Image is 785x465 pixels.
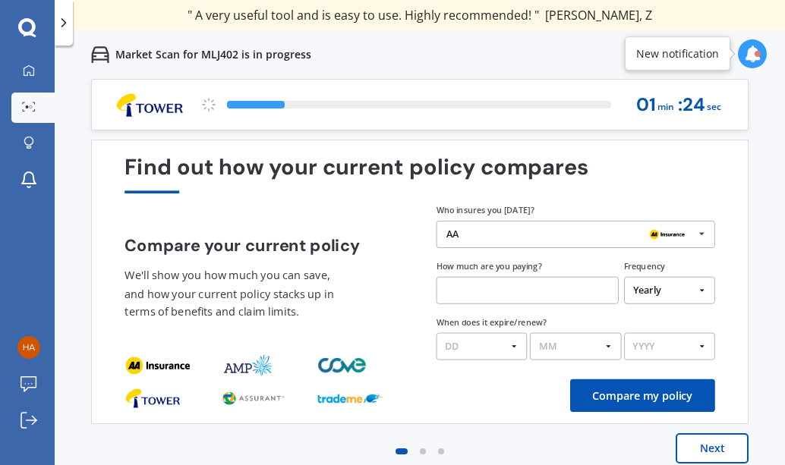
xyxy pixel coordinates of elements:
[570,379,715,412] button: Compare my policy
[624,260,665,272] label: Frequency
[125,155,715,193] div: Find out how your current policy compares
[437,260,542,272] label: How much are you paying?
[676,433,749,463] button: Next
[437,204,534,215] label: Who insures you [DATE]?
[17,336,40,359] img: 98f66d9d6e9f72a1a680aa35dc4d9749
[115,47,311,62] p: Market Scan for MLJ402 is in progress
[707,97,721,118] span: sec
[645,226,689,243] img: AA.webp
[636,95,656,115] span: 01
[317,354,369,376] img: provider_logo_2
[221,388,286,410] img: provider_logo_1
[221,354,273,376] img: provider_logo_1
[581,7,675,24] span: [PERSON_NAME]
[91,46,109,64] img: car.f15378c7a67c060ca3f3.svg
[125,266,343,321] p: We'll show you how much you can save, and how your current policy stacks up in terms of benefits ...
[678,95,705,115] span: : 24
[636,46,719,61] div: New notification
[125,237,403,256] h4: Compare your current policy
[437,316,547,328] label: When does it expire/renew?
[317,388,383,410] img: provider_logo_2
[657,97,674,118] span: min
[125,354,190,376] img: provider_logo_0
[166,8,675,23] div: " Great stuff team! first time using it, and it was very clear and concise. "
[125,388,181,410] img: provider_logo_0
[446,230,459,240] div: AA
